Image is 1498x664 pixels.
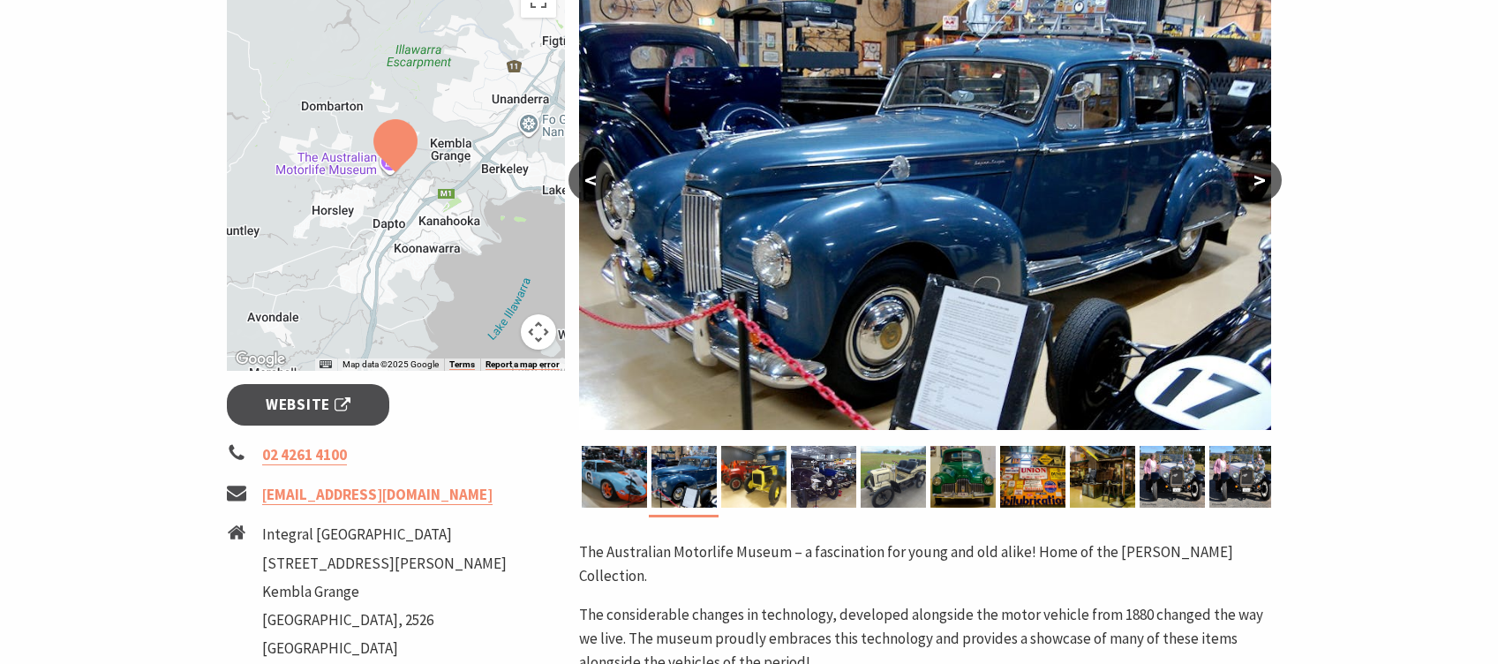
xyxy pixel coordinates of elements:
img: TAMM [1000,446,1065,508]
img: Republic Truck [721,446,787,508]
img: Google [231,348,290,371]
button: Map camera controls [521,314,556,350]
img: 1904 Innes [861,446,926,508]
img: The Australian Motorlife Museum [1209,446,1275,508]
li: [STREET_ADDRESS][PERSON_NAME] [262,552,507,576]
li: [GEOGRAPHIC_DATA] [262,637,507,660]
a: [EMAIL_ADDRESS][DOMAIN_NAME] [262,485,493,505]
img: The Australian Motorlife Museum [1140,446,1205,508]
a: Report a map error [486,359,560,370]
a: 02 4261 4100 [262,445,347,465]
li: [GEOGRAPHIC_DATA], 2526 [262,608,507,632]
p: The Australian Motorlife Museum – a fascination for young and old alike! Home of the [PERSON_NAME... [579,540,1271,588]
img: The Australian MOTORLIFE Museum [651,446,717,508]
span: Map data ©2025 Google [343,359,439,369]
img: TAMM [930,446,996,508]
span: Website [266,393,350,417]
img: Motorlife [791,446,856,508]
button: < [568,159,613,201]
button: > [1238,159,1282,201]
a: Website [227,384,390,426]
a: Terms (opens in new tab) [449,359,475,370]
a: Open this area in Google Maps (opens a new window) [231,348,290,371]
img: TAMM [1070,446,1135,508]
li: Kembla Grange [262,580,507,604]
li: Integral [GEOGRAPHIC_DATA] [262,523,507,547]
img: The Australian MOTORLIFE Museum [582,446,647,508]
button: Keyboard shortcuts [320,358,332,371]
